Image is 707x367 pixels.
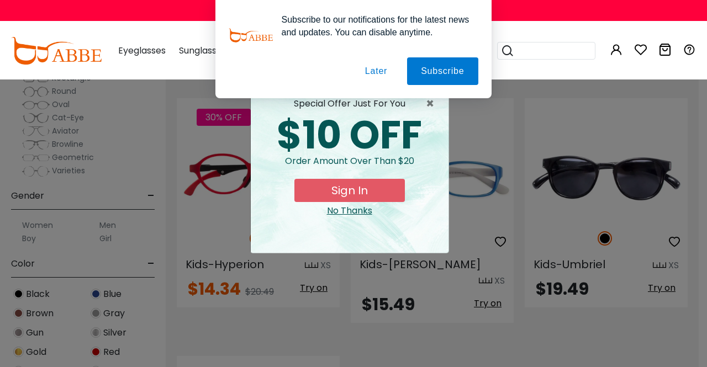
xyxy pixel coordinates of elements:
[260,204,440,217] div: Close
[351,57,401,85] button: Later
[408,57,478,85] button: Subscribe
[260,155,440,179] div: Order amount over than $20
[426,97,440,110] span: ×
[229,13,273,57] img: notification icon
[426,97,440,110] button: Close
[260,116,440,155] div: $10 OFF
[273,13,478,39] div: Subscribe to our notifications for the latest news and updates. You can disable anytime.
[260,97,440,110] div: special offer just for you
[294,179,405,202] button: Sign In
